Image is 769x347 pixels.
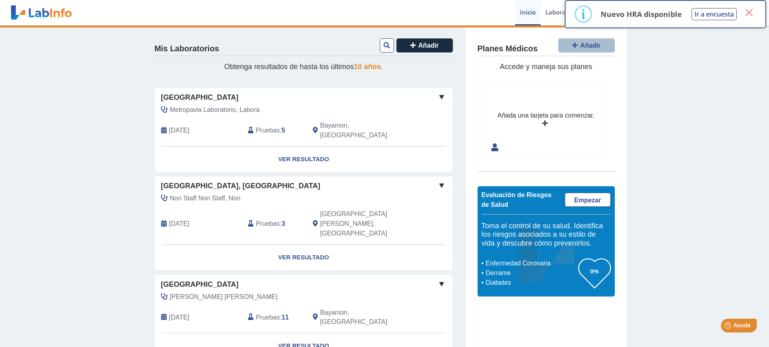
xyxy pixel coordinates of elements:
[691,8,737,20] button: Ir a encuesta
[478,44,538,54] h4: Planes Médicos
[161,279,239,290] span: [GEOGRAPHIC_DATA]
[169,219,189,229] span: 2025-03-28
[242,308,307,327] div: :
[242,121,307,140] div: :
[697,315,760,338] iframe: Help widget launcher
[418,42,439,49] span: Añadir
[224,63,383,71] span: Obtenga resultados de hasta los últimos .
[581,7,585,21] div: i
[565,193,611,207] a: Empezar
[578,266,611,276] h3: 0%
[320,121,409,140] span: Bayamon, PR
[282,220,285,227] b: 3
[484,259,578,268] li: Enfermedad Coronaria
[601,9,682,19] p: Nuevo HRA disponible
[558,38,615,53] button: Añadir
[497,111,594,120] div: Añada una tarjeta para comenzar.
[170,105,260,115] span: Metropavia Laboratorio, Labora
[320,209,409,238] span: San Juan, PR
[256,313,280,322] span: Pruebas
[482,222,611,248] h5: Toma el control de su salud. Identifica los riesgos asociados a su estilo de vida y descubre cómo...
[155,245,453,270] a: Ver Resultado
[170,292,278,302] span: Vargas Bueno, Jonathan
[169,126,189,135] span: 2025-08-14
[580,42,601,49] span: Añadir
[500,63,592,71] span: Accede y maneja sus planes
[282,127,285,134] b: 5
[161,181,321,191] span: [GEOGRAPHIC_DATA], [GEOGRAPHIC_DATA]
[574,197,601,204] span: Empezar
[282,314,289,321] b: 11
[169,313,189,322] span: 2025-02-01
[354,63,381,71] span: 10 años
[482,191,552,208] span: Evaluación de Riesgos de Salud
[396,38,453,53] button: Añadir
[256,219,280,229] span: Pruebas
[484,268,578,278] li: Derrame
[155,147,453,172] a: Ver Resultado
[155,44,219,54] h4: Mis Laboratorios
[484,278,578,288] li: Diabetes
[256,126,280,135] span: Pruebas
[320,308,409,327] span: Bayamon, PR
[161,92,239,103] span: [GEOGRAPHIC_DATA]
[742,5,756,20] button: Close this dialog
[242,209,307,238] div: :
[170,193,241,203] span: Non Staff Non Staff, Non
